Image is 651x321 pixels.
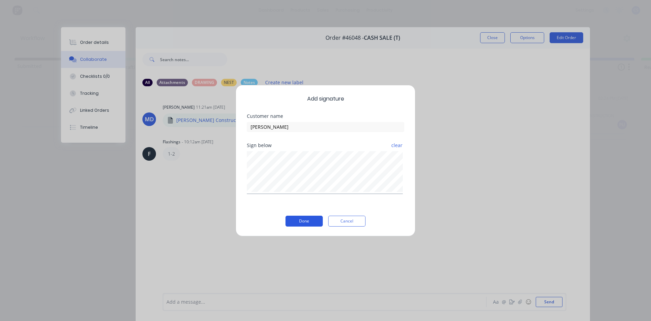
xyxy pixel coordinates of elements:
[247,122,404,132] input: Enter customer name
[247,95,404,103] span: Add signature
[247,114,404,119] div: Customer name
[247,143,404,148] div: Sign below
[391,139,403,151] button: clear
[285,216,323,227] button: Done
[328,216,366,227] button: Cancel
